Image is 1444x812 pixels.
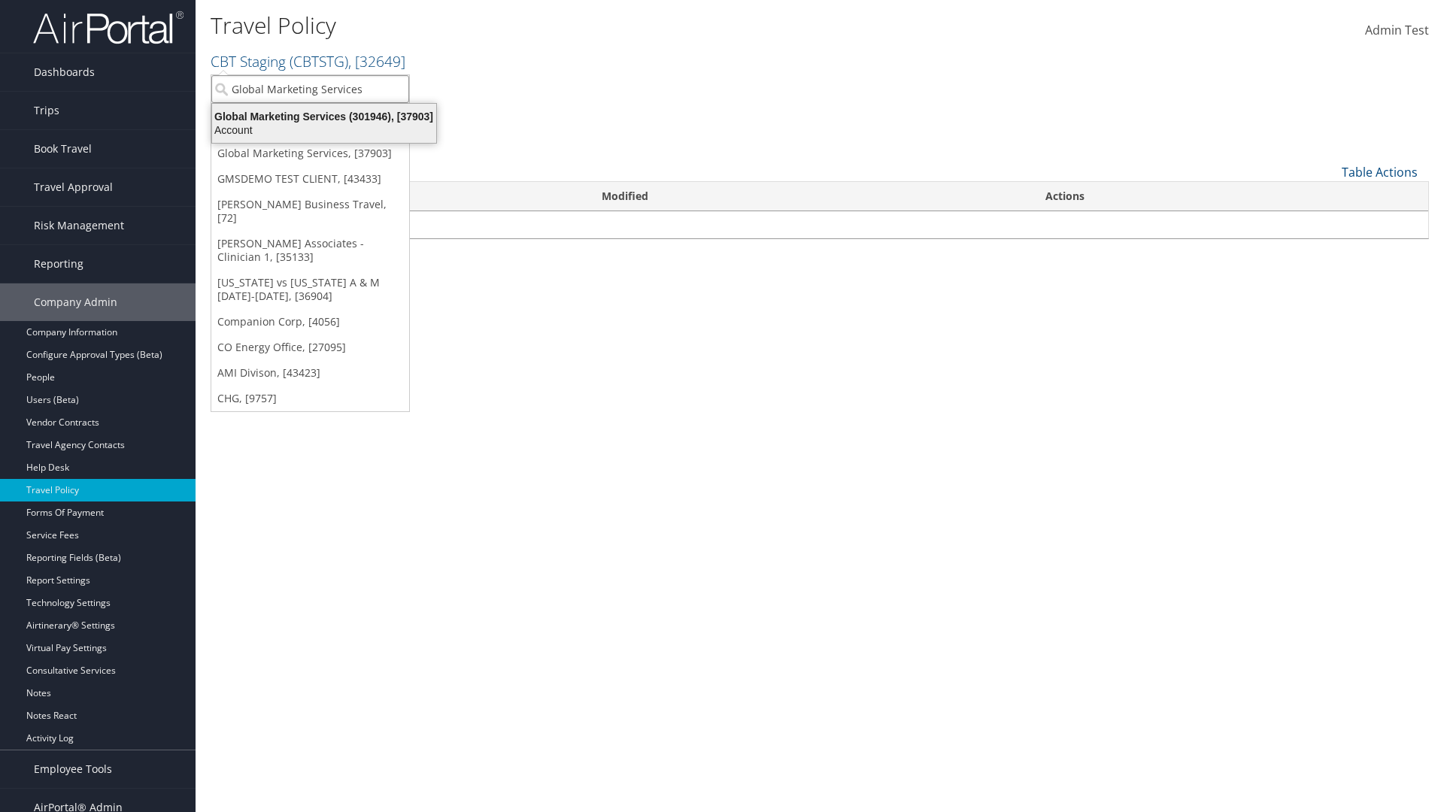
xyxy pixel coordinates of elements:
img: airportal-logo.png [33,10,184,45]
h1: Travel Policy [211,10,1023,41]
td: No data available in table [211,211,1428,238]
span: Travel Approval [34,168,113,206]
a: CO Energy Office, [27095] [211,335,409,360]
div: Account [203,123,445,137]
th: Actions [1032,182,1428,211]
span: Dashboards [34,53,95,91]
th: Modified: activate to sort column ascending [588,182,1033,211]
span: Reporting [34,245,83,283]
input: Search Accounts [211,75,409,103]
a: [US_STATE] vs [US_STATE] A & M [DATE]-[DATE], [36904] [211,270,409,309]
a: AMI Divison, [43423] [211,360,409,386]
a: [PERSON_NAME] Business Travel, [72] [211,192,409,231]
span: Employee Tools [34,750,112,788]
a: Global Marketing Services, [37903] [211,141,409,166]
span: Trips [34,92,59,129]
div: Global Marketing Services (301946), [37903] [203,110,445,123]
span: ( CBTSTG ) [290,51,348,71]
span: Book Travel [34,130,92,168]
a: GMSDEMO TEST CLIENT, [43433] [211,166,409,192]
span: Admin Test [1365,22,1429,38]
span: Risk Management [34,207,124,244]
a: CHG, [9757] [211,386,409,411]
a: CBT Staging [211,51,405,71]
a: Table Actions [1342,164,1418,180]
span: , [ 32649 ] [348,51,405,71]
span: Company Admin [34,283,117,321]
a: Companion Corp, [4056] [211,309,409,335]
a: Admin Test [1365,8,1429,54]
a: [PERSON_NAME] Associates - Clinician 1, [35133] [211,231,409,270]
